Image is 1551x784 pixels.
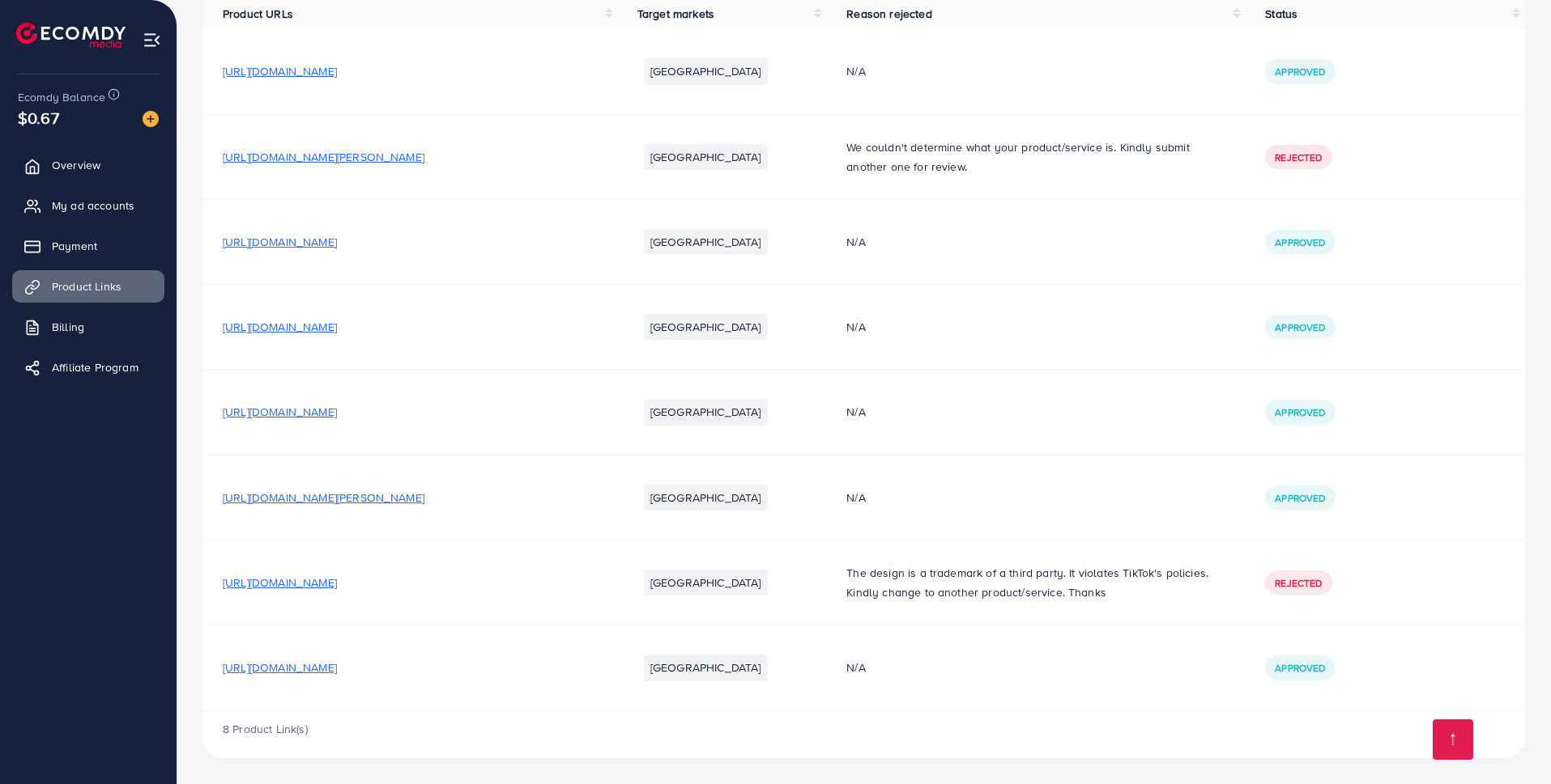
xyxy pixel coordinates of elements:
[52,157,100,173] span: Overview
[846,6,931,22] span: Reason rejected
[1275,320,1325,334] span: Approved
[644,485,768,511] li: [GEOGRAPHIC_DATA]
[846,489,865,506] span: N/A
[223,234,337,250] span: [URL][DOMAIN_NAME]
[223,6,293,22] span: Product URLs
[644,655,768,680] li: [GEOGRAPHIC_DATA]
[223,149,424,165] span: [URL][DOMAIN_NAME][PERSON_NAME]
[846,659,865,676] span: N/A
[846,63,865,79] span: N/A
[18,106,59,129] span: $0.67
[1275,661,1325,675] span: Approved
[846,138,1226,176] p: We couldn't determine what your product/service is. Kindly submit another one for review.
[846,563,1226,602] p: The design is a trademark of a third party. It violates TikTok's policies. Kindly change to anoth...
[52,238,97,254] span: Payment
[12,351,164,384] a: Affiliate Program
[12,230,164,262] a: Payment
[1275,405,1325,419] span: Approved
[1275,235,1325,249] span: Approved
[143,31,161,49] img: menu
[1482,711,1539,772] iframe: Chat
[1275,491,1325,505] span: Approved
[143,111,159,127] img: image
[1275,150,1322,164] span: Rejected
[644,570,768,595] li: [GEOGRAPHIC_DATA]
[223,319,337,335] span: [URL][DOMAIN_NAME]
[52,278,121,295] span: Product Links
[18,89,105,105] span: Ecomdy Balance
[52,197,134,214] span: My ad accounts
[16,23,126,48] img: logo
[644,58,768,84] li: [GEOGRAPHIC_DATA]
[223,404,337,420] span: [URL][DOMAIN_NAME]
[223,659,337,676] span: [URL][DOMAIN_NAME]
[1275,65,1325,78] span: Approved
[644,399,768,425] li: [GEOGRAPHIC_DATA]
[223,721,308,737] span: 8 Product Link(s)
[1265,6,1297,22] span: Status
[52,319,84,335] span: Billing
[846,404,865,420] span: N/A
[846,319,865,335] span: N/A
[1275,576,1322,590] span: Rejected
[12,311,164,343] a: Billing
[846,234,865,250] span: N/A
[223,489,424,506] span: [URL][DOMAIN_NAME][PERSON_NAME]
[637,6,714,22] span: Target markets
[52,359,138,375] span: Affiliate Program
[223,574,337,591] span: [URL][DOMAIN_NAME]
[644,144,768,170] li: [GEOGRAPHIC_DATA]
[644,314,768,340] li: [GEOGRAPHIC_DATA]
[12,149,164,181] a: Overview
[12,189,164,222] a: My ad accounts
[644,229,768,255] li: [GEOGRAPHIC_DATA]
[223,63,337,79] span: [URL][DOMAIN_NAME]
[12,270,164,303] a: Product Links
